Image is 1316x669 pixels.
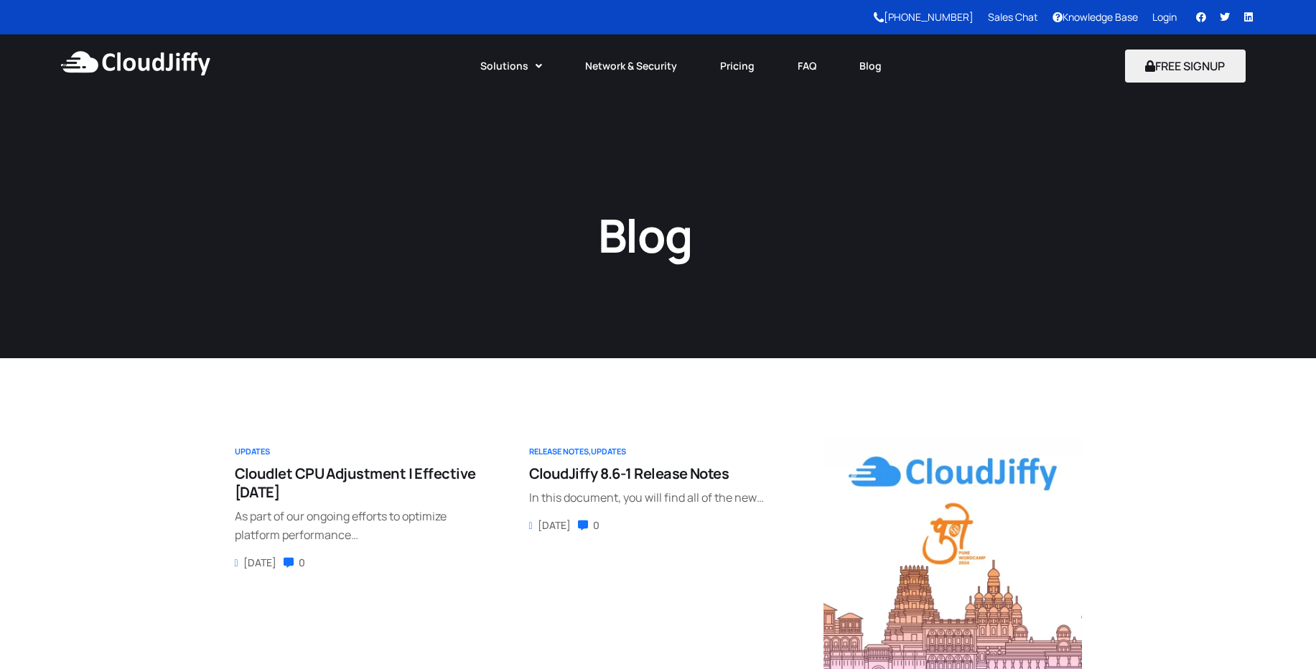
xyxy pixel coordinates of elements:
a: Login [1152,10,1177,24]
span: Cloudlet CPU Adjustment | Effective [DATE] [235,464,476,502]
a: Release Notes [529,446,589,457]
a: Network & Security [564,50,699,82]
span: CloudJiffy 8.6-1 Release Notes [529,464,729,483]
h1: Blog [323,205,967,265]
a: CloudJiffy 8.6-1 Release Notes [529,457,729,483]
a: [PHONE_NUMBER] [874,10,974,24]
div: , [529,445,626,458]
a: Pricing [699,50,776,82]
div: [DATE] [529,518,578,533]
a: Updates [591,446,626,457]
a: FREE SIGNUP [1125,58,1246,74]
a: Solutions [459,50,564,82]
a: FAQ [776,50,838,82]
div: In this document, you will find all of the new… [529,489,764,507]
div: As part of our ongoing efforts to optimize platform performance… [235,507,493,544]
a: Updates [235,446,270,457]
div: 0 [284,555,312,571]
a: Knowledge Base [1053,10,1138,24]
a: Blog [838,50,903,82]
div: [DATE] [235,555,284,571]
div: 0 [578,518,607,533]
button: FREE SIGNUP [1125,50,1246,83]
a: Sales Chat [988,10,1038,24]
a: Cloudlet CPU Adjustment | Effective [DATE] [235,457,493,502]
